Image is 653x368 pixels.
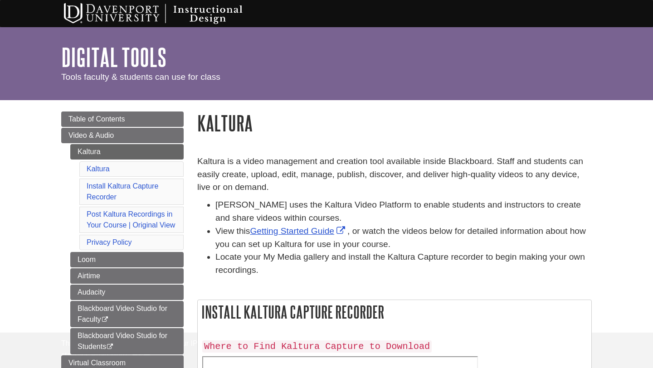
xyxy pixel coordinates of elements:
img: Davenport University Instructional Design [57,2,274,25]
span: Table of Contents [68,115,125,123]
a: Kaltura [70,144,184,160]
span: Tools faculty & students can use for class [61,72,220,82]
a: Video & Audio [61,128,184,143]
span: Video & Audio [68,131,114,139]
i: This link opens in a new window [101,317,109,323]
a: Blackboard Video Studio for Faculty [70,301,184,327]
a: Table of Contents [61,111,184,127]
a: Airtime [70,268,184,284]
code: Where to Find Kaltura Capture to Download [202,340,432,353]
h1: Kaltura [197,111,592,135]
p: Kaltura is a video management and creation tool available inside Blackboard. Staff and students c... [197,155,592,194]
li: Locate your My Media gallery and install the Kaltura Capture recorder to begin making your own re... [215,251,592,277]
a: Blackboard Video Studio for Students [70,328,184,354]
span: Virtual Classroom [68,359,126,367]
a: Loom [70,252,184,267]
li: [PERSON_NAME] uses the Kaltura Video Platform to enable students and instructors to create and sh... [215,199,592,225]
a: Link opens in new window [250,226,347,236]
a: Install Kaltura Capture Recorder [87,182,158,201]
li: View this , or watch the videos below for detailed information about how you can set up Kaltura f... [215,225,592,251]
h2: Install Kaltura Capture Recorder [198,300,591,324]
a: Audacity [70,285,184,300]
a: Post Kaltura Recordings in Your Course | Original View [87,210,175,229]
a: Kaltura [87,165,110,173]
a: Privacy Policy [87,238,132,246]
i: This link opens in a new window [106,344,114,350]
a: Digital Tools [61,43,166,71]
